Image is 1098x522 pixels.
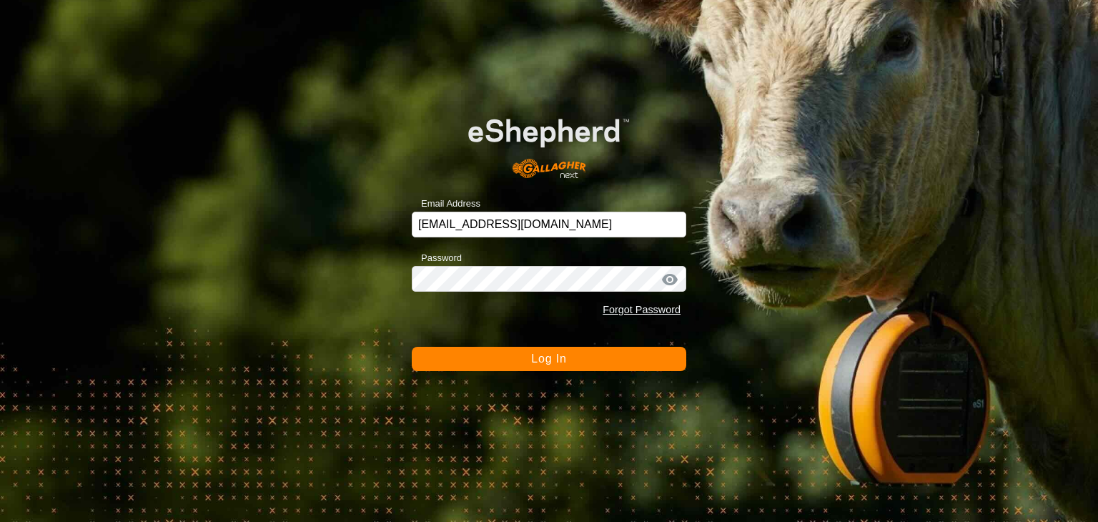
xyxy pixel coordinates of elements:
[603,304,681,315] a: Forgot Password
[439,96,658,189] img: E-shepherd Logo
[412,251,462,265] label: Password
[412,197,480,211] label: Email Address
[531,353,566,365] span: Log In
[412,347,686,371] button: Log In
[412,212,686,237] input: Email Address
